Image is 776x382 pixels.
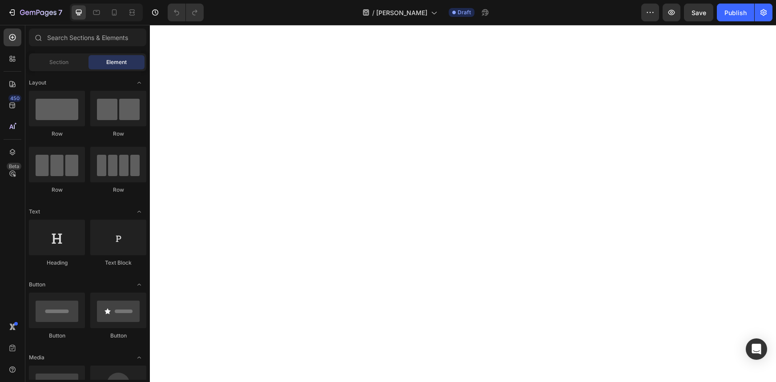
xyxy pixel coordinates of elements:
[684,4,713,21] button: Save
[58,7,62,18] p: 7
[29,281,45,289] span: Button
[132,350,146,365] span: Toggle open
[132,76,146,90] span: Toggle open
[376,8,427,17] span: [PERSON_NAME]
[90,259,146,267] div: Text Block
[90,186,146,194] div: Row
[106,58,127,66] span: Element
[150,25,776,382] iframe: Design area
[168,4,204,21] div: Undo/Redo
[90,130,146,138] div: Row
[29,186,85,194] div: Row
[29,208,40,216] span: Text
[8,95,21,102] div: 450
[29,130,85,138] div: Row
[458,8,471,16] span: Draft
[692,9,706,16] span: Save
[7,163,21,170] div: Beta
[29,332,85,340] div: Button
[29,28,146,46] input: Search Sections & Elements
[90,332,146,340] div: Button
[4,4,66,21] button: 7
[717,4,754,21] button: Publish
[724,8,747,17] div: Publish
[49,58,68,66] span: Section
[29,259,85,267] div: Heading
[29,79,46,87] span: Layout
[132,277,146,292] span: Toggle open
[29,354,44,362] span: Media
[372,8,374,17] span: /
[132,205,146,219] span: Toggle open
[746,338,767,360] div: Open Intercom Messenger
